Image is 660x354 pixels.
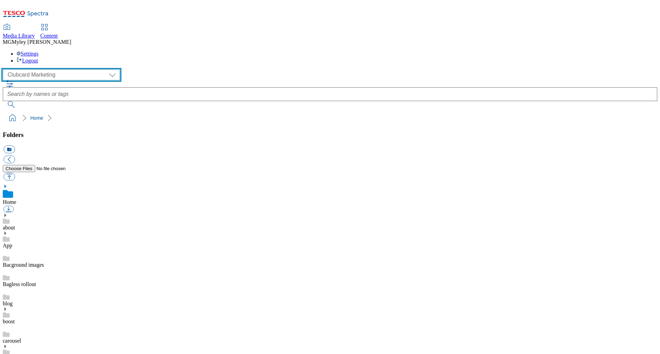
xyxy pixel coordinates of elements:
[3,262,44,268] a: Bacground images
[3,111,657,125] nav: breadcrumb
[3,301,12,306] a: blog
[3,87,657,101] input: Search by names or tags
[3,338,21,344] a: carousel
[40,33,58,39] span: Content
[30,115,43,121] a: Home
[40,24,58,39] a: Content
[12,39,71,45] span: Myley [PERSON_NAME]
[3,39,12,45] span: MG
[3,243,12,248] a: App
[3,199,16,205] a: Home
[3,33,35,39] span: Media Library
[3,131,657,139] h3: Folders
[17,58,38,63] a: Logout
[3,281,36,287] a: Bagless rollout
[7,112,18,124] a: home
[3,225,15,230] a: about
[3,24,35,39] a: Media Library
[3,318,15,324] a: boost
[17,51,39,57] a: Settings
